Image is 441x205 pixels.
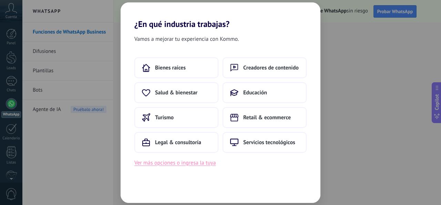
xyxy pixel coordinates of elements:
[134,107,218,128] button: Turismo
[134,132,218,153] button: Legal & consultoría
[223,57,307,78] button: Creadores de contenido
[223,107,307,128] button: Retail & ecommerce
[155,114,174,121] span: Turismo
[223,82,307,103] button: Educación
[134,158,216,167] button: Ver más opciones o ingresa la tuya
[243,64,299,71] span: Creadores de contenido
[134,82,218,103] button: Salud & bienestar
[121,2,320,29] h2: ¿En qué industria trabajas?
[243,114,291,121] span: Retail & ecommerce
[223,132,307,153] button: Servicios tecnológicos
[134,57,218,78] button: Bienes raíces
[243,89,267,96] span: Educación
[155,89,197,96] span: Salud & bienestar
[155,139,201,146] span: Legal & consultoría
[243,139,295,146] span: Servicios tecnológicos
[155,64,186,71] span: Bienes raíces
[134,35,239,44] span: Vamos a mejorar tu experiencia con Kommo.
